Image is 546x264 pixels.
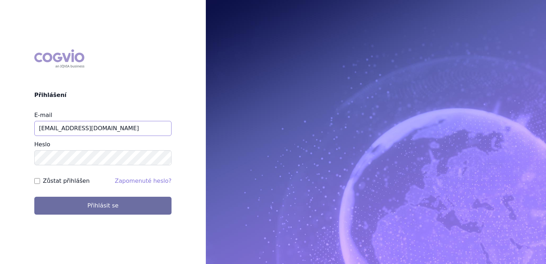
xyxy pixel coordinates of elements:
[34,49,84,68] div: COGVIO
[34,197,172,215] button: Přihlásit se
[43,177,90,185] label: Zůstat přihlášen
[34,91,172,99] h2: Přihlášení
[34,112,52,118] label: E-mail
[34,141,50,148] label: Heslo
[115,177,172,184] a: Zapomenuté heslo?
